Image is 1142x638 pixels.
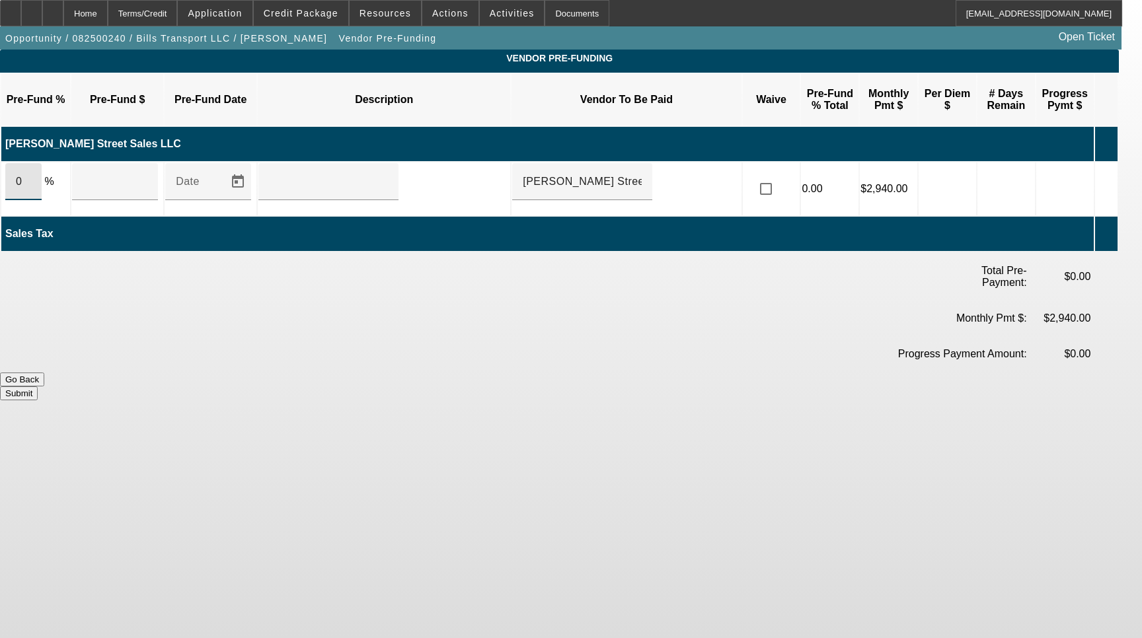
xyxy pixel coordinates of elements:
[225,168,251,195] button: Open calendar
[176,176,200,187] mat-label: Date
[523,174,642,190] input: Account
[863,88,914,112] p: Monthly Pmt $
[168,94,253,106] p: Pre-Fund Date
[837,348,1027,360] p: Progress Payment Amount:
[804,88,855,112] p: Pre-Fund % Total
[746,94,797,106] p: Waive
[350,1,421,26] button: Resources
[1096,221,1109,246] i: Add
[264,8,338,18] span: Credit Package
[490,8,535,18] span: Activities
[802,183,858,195] p: 0.00
[75,94,160,106] p: Pre-Fund $
[837,312,1027,324] p: Monthly Pmt $:
[966,265,1027,289] p: Total Pre-Payment:
[5,33,327,44] span: Opportunity / 082500240 / Bills Transport LLC / [PERSON_NAME]
[1096,176,1109,201] i: Delete
[336,26,440,50] button: Vendor Pre-Funding
[1030,271,1091,283] p: $0.00
[981,88,1032,112] p: # Days Remain
[10,53,1109,63] span: Vendor Pre-Funding
[1053,26,1120,48] a: Open Ticket
[432,8,469,18] span: Actions
[5,228,1093,240] p: Sales Tax
[261,94,507,106] p: Description
[515,94,738,106] p: Vendor To Be Paid
[1040,88,1090,112] p: Progress Pymt $
[188,8,242,18] span: Application
[339,33,437,44] span: Vendor Pre-Funding
[922,88,973,112] p: Per Diem $
[1096,131,1109,156] i: Add
[178,1,252,26] button: Application
[360,8,411,18] span: Resources
[860,183,917,195] p: $2,940.00
[254,1,348,26] button: Credit Package
[480,1,545,26] button: Activities
[422,1,478,26] button: Actions
[1030,348,1091,360] p: $0.00
[5,138,1093,150] p: [PERSON_NAME] Street Sales LLC
[44,176,54,187] span: %
[1030,312,1091,324] p: $2,940.00
[5,94,67,106] p: Pre-Fund %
